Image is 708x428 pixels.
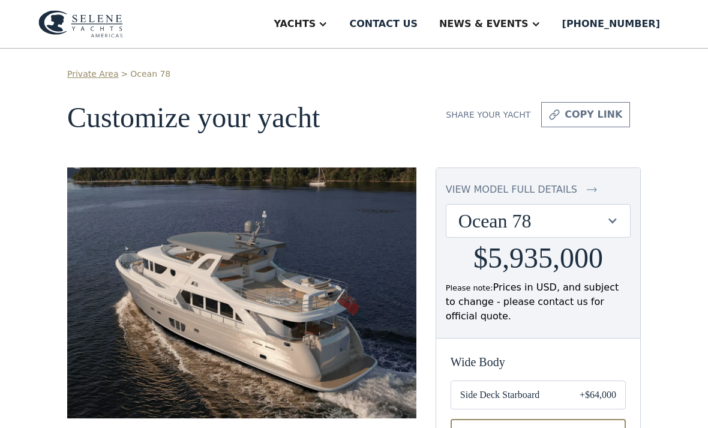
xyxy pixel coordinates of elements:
[473,243,603,274] h2: $5,935,000
[460,388,560,402] span: Side Deck Starboard
[446,182,577,197] div: view model full details
[446,109,530,121] div: Share your yacht
[458,209,606,232] div: Ocean 78
[439,17,529,31] div: News & EVENTS
[451,353,626,371] div: Wide Body
[446,283,493,292] span: Please note:
[549,107,560,122] img: icon
[446,182,631,197] a: view model full details
[541,102,630,127] a: copy link
[274,17,316,31] div: Yachts
[121,68,128,80] div: >
[67,68,118,80] a: Private Area
[349,17,418,31] div: Contact us
[580,388,616,402] div: +$64,000
[67,102,427,134] h1: Customize your yacht
[38,10,123,38] img: logo
[565,107,622,122] div: copy link
[587,182,597,197] img: icon
[562,17,660,31] div: [PHONE_NUMBER]
[130,68,170,80] a: Ocean 78
[446,205,630,237] div: Ocean 78
[446,280,631,324] div: Prices in USD, and subject to change - please contact us for official quote.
